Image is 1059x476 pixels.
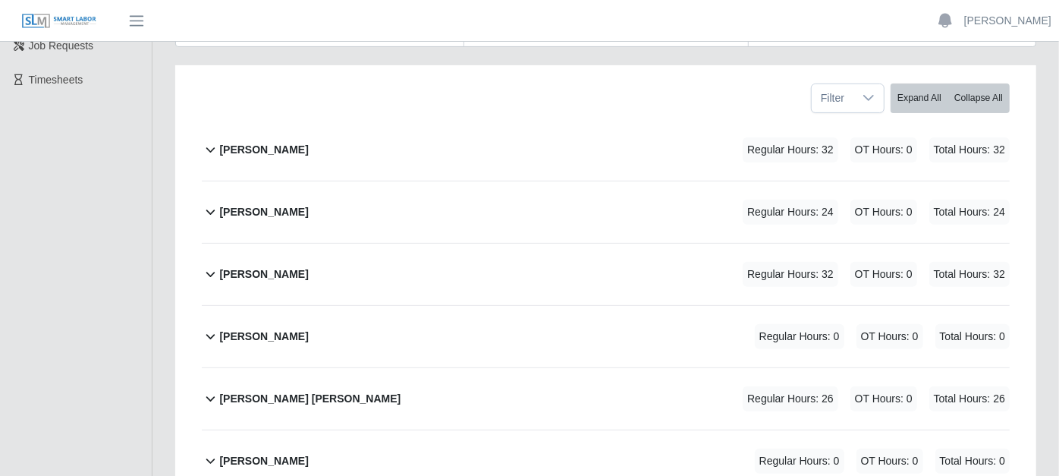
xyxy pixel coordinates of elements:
span: Job Requests [29,39,94,52]
button: Expand All [891,84,948,113]
span: Total Hours: 24 [929,200,1010,225]
b: [PERSON_NAME] [219,453,308,469]
span: Total Hours: 32 [929,262,1010,287]
b: [PERSON_NAME] [PERSON_NAME] [219,391,401,407]
span: Total Hours: 0 [935,449,1010,474]
button: [PERSON_NAME] [PERSON_NAME] Regular Hours: 26 OT Hours: 0 Total Hours: 26 [202,368,1010,430]
img: SLM Logo [21,13,97,30]
button: [PERSON_NAME] Regular Hours: 32 OT Hours: 0 Total Hours: 32 [202,244,1010,305]
button: [PERSON_NAME] Regular Hours: 32 OT Hours: 0 Total Hours: 32 [202,119,1010,181]
span: Regular Hours: 32 [743,137,838,162]
button: Collapse All [947,84,1010,113]
div: bulk actions [891,84,1010,113]
span: Regular Hours: 0 [755,449,844,474]
span: OT Hours: 0 [850,200,917,225]
span: Regular Hours: 32 [743,262,838,287]
span: Regular Hours: 24 [743,200,838,225]
b: [PERSON_NAME] [219,266,308,282]
span: Total Hours: 26 [929,386,1010,411]
b: [PERSON_NAME] [219,204,308,220]
span: Filter [812,84,853,112]
span: OT Hours: 0 [850,137,917,162]
span: Timesheets [29,74,83,86]
span: Regular Hours: 0 [755,324,844,349]
a: [PERSON_NAME] [964,13,1051,29]
span: OT Hours: 0 [856,324,923,349]
span: Regular Hours: 26 [743,386,838,411]
button: [PERSON_NAME] Regular Hours: 24 OT Hours: 0 Total Hours: 24 [202,181,1010,243]
b: [PERSON_NAME] [219,142,308,158]
button: [PERSON_NAME] Regular Hours: 0 OT Hours: 0 Total Hours: 0 [202,306,1010,367]
span: OT Hours: 0 [850,262,917,287]
span: OT Hours: 0 [856,449,923,474]
b: [PERSON_NAME] [219,329,308,345]
span: Total Hours: 0 [935,324,1010,349]
span: OT Hours: 0 [850,386,917,411]
span: Total Hours: 32 [929,137,1010,162]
